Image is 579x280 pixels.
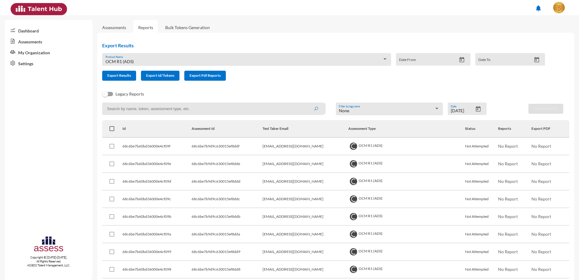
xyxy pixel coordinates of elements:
[146,73,174,78] span: Export Id/Tokens
[122,243,191,261] td: 68c6be7b60bd36000e4cf099
[189,73,221,78] span: Export Pdf Reports
[192,173,263,191] td: 68c6be7b9d9c630015ef8ddd
[531,196,551,201] span: No Report
[534,106,558,111] span: Download PDF
[192,208,263,226] td: 68c6be7b9d9c630015ef8ddb
[263,173,348,191] td: [EMAIL_ADDRESS][DOMAIN_NAME]
[465,208,498,226] td: Not Attempted
[498,143,518,149] span: No Report
[531,120,569,138] th: Export PDF
[348,155,465,173] td: OCM R1 (ADS)
[192,138,263,155] td: 68c6be7b9d9c630015ef8ddf
[263,261,348,278] td: [EMAIL_ADDRESS][DOMAIN_NAME]
[498,161,518,166] span: No Report
[531,249,551,254] span: No Report
[473,106,484,112] button: Open calendar
[102,103,324,115] input: Search by name, token, assessment type, etc.
[102,42,550,48] h2: Export Results
[263,155,348,173] td: [EMAIL_ADDRESS][DOMAIN_NAME]
[115,90,144,98] span: Legacy Reports
[535,5,542,12] mat-icon: notifications
[263,120,348,138] th: Test Taker Email
[348,173,465,191] td: OCM R1 (ADS)
[122,173,191,191] td: 68c6be7b60bd36000e4cf09d
[33,235,64,255] img: assesscompany-logo.png
[192,261,263,278] td: 68c6be7b9d9c630015ef8dd8
[531,179,551,184] span: No Report
[465,138,498,155] td: Not Attempted
[531,267,551,272] span: No Report
[192,226,263,243] td: 68c6be7b9d9c630015ef8dda
[531,57,542,63] button: Open calendar
[348,191,465,208] td: OCM R1 (ADS)
[107,73,131,78] span: Export Results
[122,261,191,278] td: 68c6be7b60bd36000e4cf098
[160,20,215,35] a: Bulk Tokens Generation
[348,208,465,226] td: OCM R1 (ADS)
[498,231,518,237] span: No Report
[528,104,563,114] button: Download PDF
[192,120,263,138] th: Assessment Id
[339,108,349,113] span: None
[141,71,179,81] button: Export Id/Tokens
[263,226,348,243] td: [EMAIL_ADDRESS][DOMAIN_NAME]
[122,120,191,138] th: Id
[102,25,126,30] a: Assessments
[457,57,467,63] button: Open calendar
[348,226,465,243] td: OCM R1 (ADS)
[102,71,136,81] button: Export Results
[263,243,348,261] td: [EMAIL_ADDRESS][DOMAIN_NAME]
[531,231,551,237] span: No Report
[122,208,191,226] td: 68c6be7b60bd36000e4cf09b
[122,191,191,208] td: 68c6be7b60bd36000e4cf09c
[465,226,498,243] td: Not Attempted
[263,191,348,208] td: [EMAIL_ADDRESS][DOMAIN_NAME]
[192,243,263,261] td: 68c6be7b9d9c630015ef8dd9
[498,120,531,138] th: Reports
[5,47,92,58] a: My Organization
[465,191,498,208] td: Not Attempted
[348,138,465,155] td: OCM R1 (ADS)
[5,58,92,69] a: Settings
[263,208,348,226] td: [EMAIL_ADDRESS][DOMAIN_NAME]
[5,255,92,267] p: Copyright © [DATE]-[DATE]. All Rights Reserved. ASSESS Talent Management, LLC.
[465,261,498,278] td: Not Attempted
[531,214,551,219] span: No Report
[531,161,551,166] span: No Report
[5,36,92,47] a: Assessments
[498,196,518,201] span: No Report
[192,191,263,208] td: 68c6be7b9d9c630015ef8ddc
[122,226,191,243] td: 68c6be7b60bd36000e4cf09a
[105,59,134,64] span: OCM R1 (ADS)
[498,179,518,184] span: No Report
[133,20,158,35] a: Reports
[348,261,465,278] td: OCM R1 (ADS)
[263,138,348,155] td: [EMAIL_ADDRESS][DOMAIN_NAME]
[122,138,191,155] td: 68c6be7b60bd36000e4cf09f
[5,25,92,36] a: Dashboard
[498,249,518,254] span: No Report
[465,120,498,138] th: Status
[531,143,551,149] span: No Report
[498,214,518,219] span: No Report
[465,155,498,173] td: Not Attempted
[122,155,191,173] td: 68c6be7b60bd36000e4cf09e
[498,267,518,272] span: No Report
[348,243,465,261] td: OCM R1 (ADS)
[465,173,498,191] td: Not Attempted
[348,120,465,138] th: Assessment Type
[465,243,498,261] td: Not Attempted
[184,71,226,81] button: Export Pdf Reports
[192,155,263,173] td: 68c6be7b9d9c630015ef8dde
